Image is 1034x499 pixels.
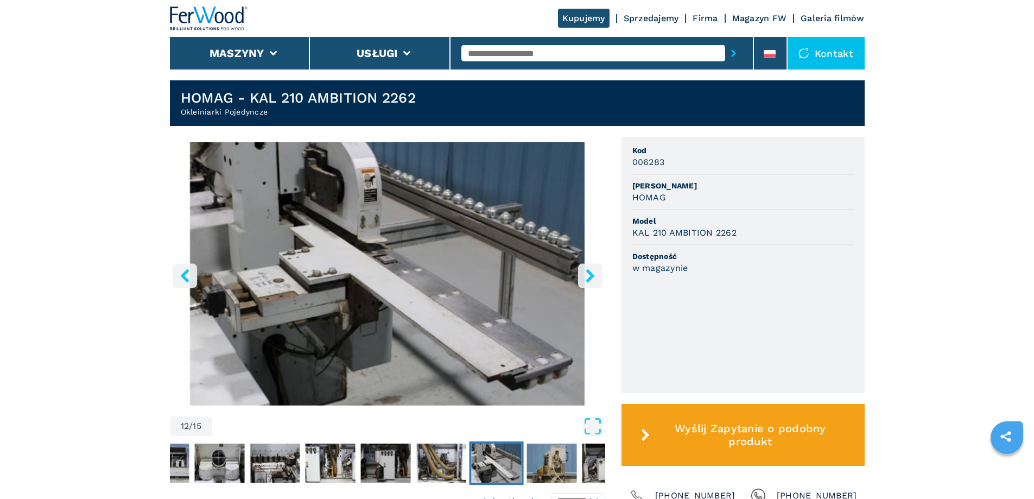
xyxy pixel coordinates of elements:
[139,444,189,483] img: 3ed47720a709aed61a302b74ef5309df
[526,444,576,483] img: e1eef8a168e3ca3339c7e96bd66085ac
[624,13,679,23] a: Sprzedajemy
[788,37,865,70] div: Kontakt
[632,251,854,262] span: Dostępność
[414,441,468,485] button: Go to Slide 11
[732,13,787,23] a: Magazyn FW
[621,404,865,466] button: Wyślij Zapytanie o podobny produkt
[193,422,201,431] span: 15
[248,441,302,485] button: Go to Slide 8
[801,13,865,23] a: Galeria filmów
[471,444,521,483] img: f974ea4b5f724bb3da46d6b37c306b6f
[358,441,413,485] button: Go to Slide 10
[578,263,602,288] button: right-button
[582,444,632,483] img: 1139b27d8b74a387f36f43c89d9a791d
[194,444,244,483] img: 488040615c2587cb89ebe778c2fb982e
[632,180,854,191] span: [PERSON_NAME]
[632,262,688,274] h3: w magazynie
[632,156,665,168] h3: 006283
[173,263,197,288] button: left-button
[215,416,602,436] button: Open Fullscreen
[170,142,605,406] div: Go to Slide 12
[305,444,355,483] img: 140fab3ee5aa385c9eaaf9ca663b77e3
[632,226,737,239] h3: KAL 210 AMBITION 2262
[524,441,579,485] button: Go to Slide 13
[170,7,248,30] img: Ferwood
[181,106,416,117] h2: Okleiniarki Pojedyncze
[360,444,410,483] img: 636203f00be9b3d39b70b9f6b2f4b184
[693,13,718,23] a: Firma
[416,444,466,483] img: 9a99034bc4bbfca41d245d57b8715bf1
[189,422,193,431] span: /
[170,142,605,406] img: Okleiniarki Pojedyncze HOMAG KAL 210 AMBITION 2262
[210,47,264,60] button: Maszyny
[725,41,742,66] button: submit-button
[137,441,191,485] button: Go to Slide 6
[632,216,854,226] span: Model
[992,423,1019,450] a: sharethis
[303,441,357,485] button: Go to Slide 9
[632,145,854,156] span: Kod
[357,47,398,60] button: Usługi
[192,441,246,485] button: Go to Slide 7
[580,441,634,485] button: Go to Slide 14
[654,422,846,448] span: Wyślij Zapytanie o podobny produkt
[558,9,610,28] a: Kupujemy
[181,422,189,431] span: 12
[988,450,1026,491] iframe: Chat
[469,441,523,485] button: Go to Slide 12
[181,89,416,106] h1: HOMAG - KAL 210 AMBITION 2262
[798,48,809,59] img: Kontakt
[632,191,666,204] h3: HOMAG
[250,444,300,483] img: 212a6fab3136a717a99dd25bd8da9754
